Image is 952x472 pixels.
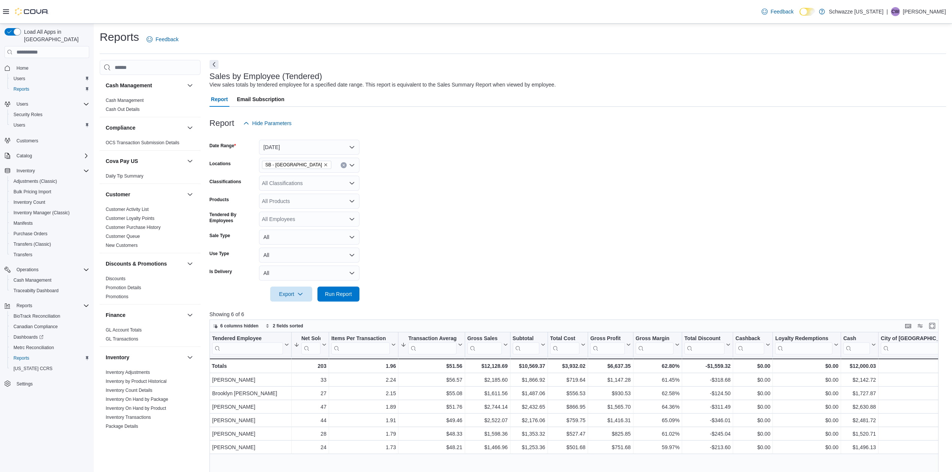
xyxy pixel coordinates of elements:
[106,97,144,103] span: Cash Management
[590,361,631,370] div: $6,637.35
[210,179,241,185] label: Classifications
[13,301,89,310] span: Reports
[7,120,92,130] button: Users
[590,335,631,354] button: Gross Profit
[7,229,92,239] button: Purchase Orders
[317,287,359,302] button: Run Report
[10,219,89,228] span: Manifests
[270,287,312,302] button: Export
[1,151,92,161] button: Catalog
[186,311,195,320] button: Finance
[186,81,195,90] button: Cash Management
[10,286,61,295] a: Traceabilty Dashboard
[10,322,89,331] span: Canadian Compliance
[13,324,58,330] span: Canadian Compliance
[512,335,539,342] div: Subtotal
[273,323,303,329] span: 2 fields sorted
[13,76,25,82] span: Users
[106,369,150,375] span: Inventory Adjustments
[13,252,32,258] span: Transfers
[100,172,201,184] div: Cova Pay US
[106,285,141,290] a: Promotion Details
[467,335,507,354] button: Gross Sales
[13,345,54,351] span: Metrc Reconciliation
[16,101,28,107] span: Users
[735,335,770,354] button: Cashback
[10,229,89,238] span: Purchase Orders
[186,190,195,199] button: Customer
[550,375,585,384] div: $719.64
[10,343,89,352] span: Metrc Reconciliation
[13,334,43,340] span: Dashboards
[467,335,501,354] div: Gross Sales
[10,250,35,259] a: Transfers
[349,162,355,168] button: Open list of options
[100,274,201,304] div: Discounts & Promotions
[735,335,764,342] div: Cashback
[13,313,60,319] span: BioTrack Reconciliation
[13,366,52,372] span: [US_STATE] CCRS
[775,335,832,354] div: Loyalty Redemptions
[7,363,92,374] button: [US_STATE] CCRS
[13,136,89,145] span: Customers
[13,199,45,205] span: Inventory Count
[1,99,92,109] button: Users
[1,166,92,176] button: Inventory
[903,7,946,16] p: [PERSON_NAME]
[13,220,33,226] span: Manifests
[106,388,153,393] a: Inventory Count Details
[106,327,142,333] a: GL Account Totals
[408,335,456,342] div: Transaction Average
[13,379,89,388] span: Settings
[106,157,138,165] h3: Cova Pay US
[106,354,129,361] h3: Inventory
[1,264,92,275] button: Operations
[886,7,888,16] p: |
[186,259,195,268] button: Discounts & Promotions
[13,166,89,175] span: Inventory
[212,335,283,342] div: Tendered Employee
[401,361,462,370] div: $51.56
[106,191,184,198] button: Customer
[550,335,579,354] div: Total Cost
[106,424,138,429] a: Package Details
[7,285,92,296] button: Traceabilty Dashboard
[106,406,166,411] a: Inventory On Hand by Product
[10,187,54,196] a: Bulk Pricing Import
[106,215,154,221] span: Customer Loyalty Points
[106,140,180,145] a: OCS Transaction Submission Details
[13,166,38,175] button: Inventory
[10,343,57,352] a: Metrc Reconciliation
[7,73,92,84] button: Users
[13,231,48,237] span: Purchase Orders
[10,312,63,321] a: BioTrack Reconciliation
[7,249,92,260] button: Transfers
[301,335,320,342] div: Net Sold
[106,206,149,212] span: Customer Activity List
[100,138,201,150] div: Compliance
[636,335,680,354] button: Gross Margin
[10,177,89,186] span: Adjustments (Classic)
[10,333,89,342] span: Dashboards
[7,218,92,229] button: Manifests
[331,335,396,354] button: Items Per Transaction
[259,140,359,155] button: [DATE]
[7,321,92,332] button: Canadian Compliance
[349,198,355,204] button: Open list of options
[684,335,724,342] div: Total Discount
[210,161,231,167] label: Locations
[210,233,230,239] label: Sale Type
[843,335,870,342] div: Cash
[301,335,320,354] div: Net Sold
[550,335,585,354] button: Total Cost
[106,173,144,179] a: Daily Tip Summary
[467,375,507,384] div: $2,185.60
[106,234,140,239] a: Customer Queue
[7,311,92,321] button: BioTrack Reconciliation
[13,63,89,73] span: Home
[100,205,201,253] div: Customer
[16,267,39,273] span: Operations
[550,335,579,342] div: Total Cost
[331,335,390,342] div: Items Per Transaction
